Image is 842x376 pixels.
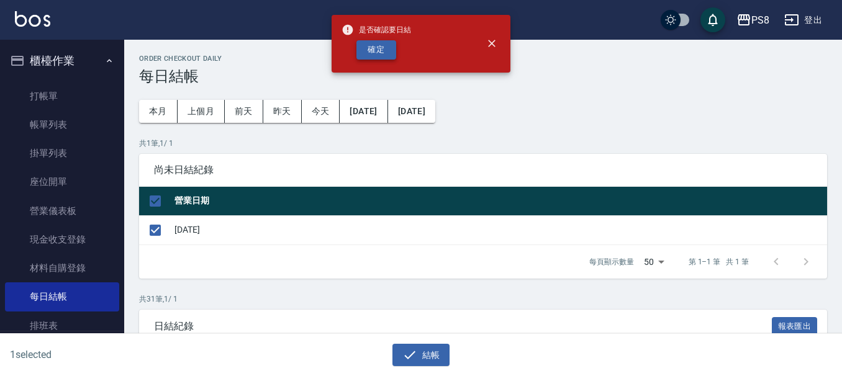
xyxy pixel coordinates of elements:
[388,100,435,123] button: [DATE]
[689,256,749,267] p: 第 1–1 筆 共 1 筆
[154,320,772,333] span: 日結紀錄
[5,168,119,196] a: 座位開單
[639,245,669,279] div: 50
[171,187,827,216] th: 營業日期
[139,55,827,63] h2: Order checkout daily
[5,282,119,311] a: 每日結帳
[5,225,119,254] a: 現金收支登錄
[392,344,450,367] button: 結帳
[478,30,505,57] button: close
[263,100,302,123] button: 昨天
[10,347,208,362] h6: 1 selected
[171,215,827,244] td: [DATE]
[225,100,263,123] button: 前天
[5,254,119,282] a: 材料自購登錄
[731,7,774,33] button: PS8
[772,317,818,336] button: 報表匯出
[5,110,119,139] a: 帳單列表
[356,40,396,60] button: 確定
[589,256,634,267] p: 每頁顯示數量
[342,24,411,36] span: 是否確認要日結
[5,311,119,340] a: 排班表
[139,68,827,85] h3: 每日結帳
[178,100,225,123] button: 上個月
[5,197,119,225] a: 營業儀表板
[5,45,119,77] button: 櫃檯作業
[139,293,827,305] p: 共 31 筆, 1 / 1
[751,12,769,28] div: PS8
[302,100,340,123] button: 今天
[139,138,827,149] p: 共 1 筆, 1 / 1
[700,7,725,32] button: save
[5,82,119,110] a: 打帳單
[779,9,827,32] button: 登出
[15,11,50,27] img: Logo
[139,100,178,123] button: 本月
[340,100,387,123] button: [DATE]
[772,320,818,331] a: 報表匯出
[5,139,119,168] a: 掛單列表
[154,164,812,176] span: 尚未日結紀錄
